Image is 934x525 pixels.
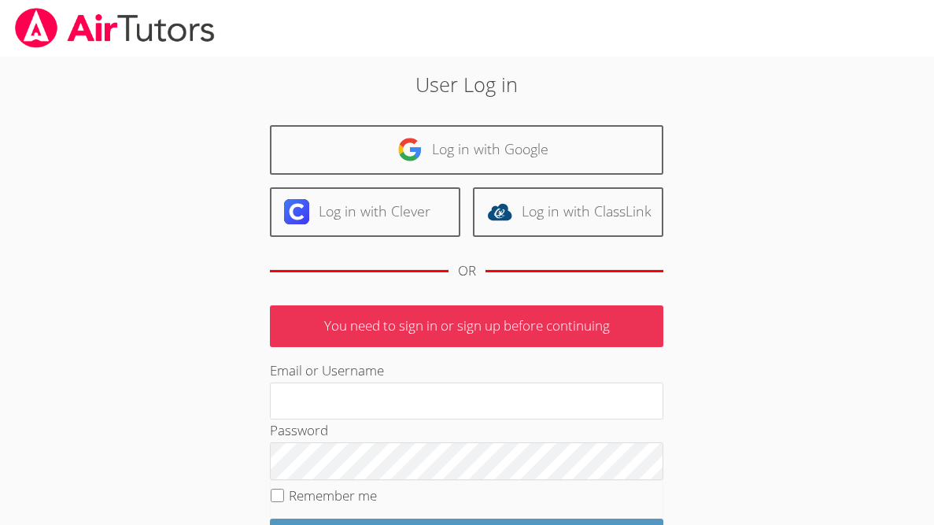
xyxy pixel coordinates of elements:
[473,187,663,237] a: Log in with ClassLink
[270,361,384,379] label: Email or Username
[284,199,309,224] img: clever-logo-6eab21bc6e7a338710f1a6ff85c0baf02591cd810cc4098c63d3a4b26e2feb20.svg
[270,125,663,175] a: Log in with Google
[487,199,512,224] img: classlink-logo-d6bb404cc1216ec64c9a2012d9dc4662098be43eaf13dc465df04b49fa7ab582.svg
[270,421,328,439] label: Password
[13,8,216,48] img: airtutors_banner-c4298cdbf04f3fff15de1276eac7730deb9818008684d7c2e4769d2f7ddbe033.png
[270,187,460,237] a: Log in with Clever
[397,137,423,162] img: google-logo-50288ca7cdecda66e5e0955fdab243c47b7ad437acaf1139b6f446037453330a.svg
[289,486,377,505] label: Remember me
[458,260,476,283] div: OR
[215,69,719,99] h2: User Log in
[270,305,663,347] p: You need to sign in or sign up before continuing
